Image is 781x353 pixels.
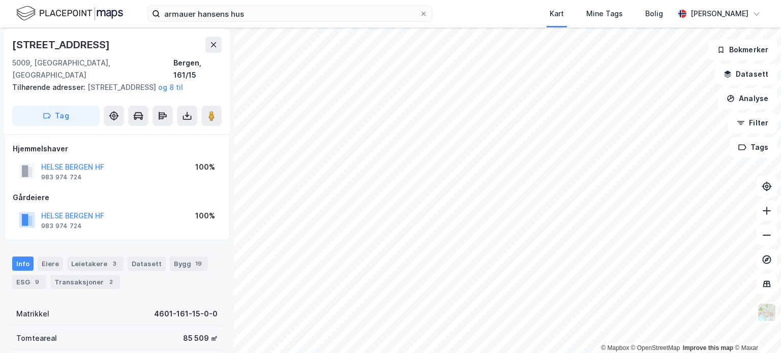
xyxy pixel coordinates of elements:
[13,143,221,155] div: Hjemmelshaver
[170,256,208,271] div: Bygg
[41,173,82,181] div: 983 974 724
[645,8,663,20] div: Bolig
[730,137,777,157] button: Tags
[586,8,623,20] div: Mine Tags
[67,256,124,271] div: Leietakere
[12,256,34,271] div: Info
[601,344,629,351] a: Mapbox
[16,332,57,344] div: Tomteareal
[38,256,63,271] div: Eiere
[550,8,564,20] div: Kart
[12,37,112,53] div: [STREET_ADDRESS]
[32,277,42,287] div: 9
[154,308,218,320] div: 4601-161-15-0-0
[195,210,215,222] div: 100%
[631,344,680,351] a: OpenStreetMap
[195,161,215,173] div: 100%
[16,5,123,22] img: logo.f888ab2527a4732fd821a326f86c7f29.svg
[757,303,776,322] img: Z
[128,256,166,271] div: Datasett
[106,277,116,287] div: 2
[12,106,100,126] button: Tag
[50,275,120,289] div: Transaksjoner
[16,308,49,320] div: Matrikkel
[708,40,777,60] button: Bokmerker
[730,304,781,353] iframe: Chat Widget
[718,88,777,109] button: Analyse
[12,275,46,289] div: ESG
[109,259,119,269] div: 3
[193,259,204,269] div: 19
[728,113,777,133] button: Filter
[160,6,419,21] input: Søk på adresse, matrikkel, gårdeiere, leietakere eller personer
[12,81,214,93] div: [STREET_ADDRESS]
[13,191,221,204] div: Gårdeiere
[12,57,173,81] div: 5009, [GEOGRAPHIC_DATA], [GEOGRAPHIC_DATA]
[41,222,82,230] div: 983 974 724
[12,83,87,91] span: Tilhørende adresser:
[683,344,733,351] a: Improve this map
[715,64,777,84] button: Datasett
[690,8,748,20] div: [PERSON_NAME]
[730,304,781,353] div: Kontrollprogram for chat
[183,332,218,344] div: 85 509 ㎡
[173,57,222,81] div: Bergen, 161/15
